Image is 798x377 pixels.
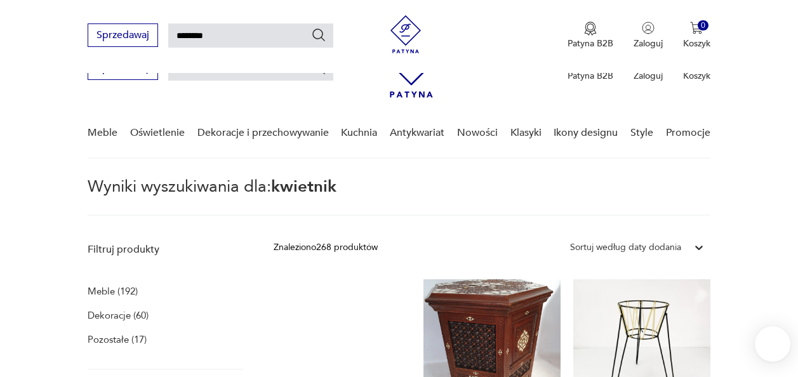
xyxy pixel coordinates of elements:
[88,331,147,348] a: Pozostałe (17)
[274,241,378,255] div: Znaleziono 268 produktów
[570,241,681,255] div: Sortuj według daty dodania
[554,109,618,157] a: Ikony designu
[690,22,703,34] img: Ikona koszyka
[568,22,613,50] a: Ikona medaluPatyna B2B
[568,70,613,82] p: Patyna B2B
[634,37,663,50] p: Zaloguj
[584,22,597,36] img: Ikona medalu
[698,20,708,31] div: 0
[683,70,710,82] p: Koszyk
[88,179,710,216] p: Wyniki wyszukiwania dla:
[634,22,663,50] button: Zaloguj
[642,22,655,34] img: Ikonka użytkownika
[88,109,117,157] a: Meble
[755,326,790,362] iframe: Smartsupp widget button
[390,109,444,157] a: Antykwariat
[88,65,158,74] a: Sprzedawaj
[130,109,185,157] a: Oświetlenie
[510,109,542,157] a: Klasyki
[271,175,336,198] span: kwietnik
[683,22,710,50] button: 0Koszyk
[666,109,710,157] a: Promocje
[630,109,653,157] a: Style
[568,22,613,50] button: Patyna B2B
[387,15,425,53] img: Patyna - sklep z meblami i dekoracjami vintage
[311,27,326,43] button: Szukaj
[88,307,149,324] a: Dekoracje (60)
[88,32,158,41] a: Sprzedawaj
[457,109,498,157] a: Nowości
[634,70,663,82] p: Zaloguj
[88,23,158,47] button: Sprzedawaj
[88,242,243,256] p: Filtruj produkty
[197,109,329,157] a: Dekoracje i przechowywanie
[568,37,613,50] p: Patyna B2B
[88,282,138,300] a: Meble (192)
[683,37,710,50] p: Koszyk
[341,109,377,157] a: Kuchnia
